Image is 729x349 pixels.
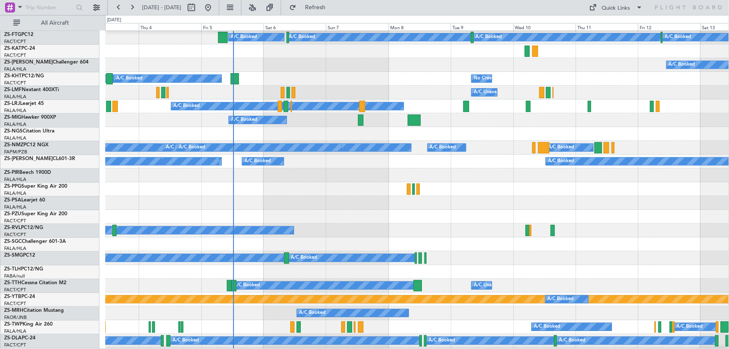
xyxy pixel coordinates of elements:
[9,16,91,30] button: All Aircraft
[4,294,21,299] span: ZS-YTB
[4,129,23,134] span: ZS-NGS
[107,17,121,24] div: [DATE]
[4,74,44,79] a: ZS-KHTPC12/NG
[389,23,451,31] div: Mon 8
[25,1,74,14] input: Trip Number
[669,59,695,71] div: A/C Booked
[4,314,27,321] a: FAOR/JNB
[4,336,36,341] a: ZS-DLAPC-24
[4,232,26,238] a: FACT/CPT
[4,156,53,161] span: ZS-[PERSON_NAME]
[4,38,26,45] a: FACT/CPT
[548,141,574,154] div: A/C Booked
[4,60,89,65] a: ZS-[PERSON_NAME]Challenger 604
[559,334,585,347] div: A/C Booked
[289,31,315,43] div: A/C Booked
[173,334,199,347] div: A/C Booked
[4,129,54,134] a: ZS-NGSCitation Ultra
[291,252,317,264] div: A/C Booked
[430,141,456,154] div: A/C Booked
[476,31,502,43] div: A/C Booked
[429,334,455,347] div: A/C Booked
[231,114,257,126] div: A/C Booked
[474,279,508,292] div: A/C Unavailable
[4,225,21,230] span: ZS-RVL
[22,20,88,26] span: All Aircraft
[474,86,508,99] div: A/C Unavailable
[4,322,53,327] a: ZS-TWPKing Air 260
[4,190,26,196] a: FALA/HLA
[4,267,43,272] a: ZS-TLHPC12/NG
[4,52,26,59] a: FACT/CPT
[4,143,48,148] a: ZS-NMZPC12 NGX
[4,66,26,72] a: FALA/HLA
[4,80,26,86] a: FACT/CPT
[4,135,26,141] a: FALA/HLA
[4,170,19,175] span: ZS-PIR
[4,336,22,341] span: ZS-DLA
[201,23,264,31] div: Fri 5
[4,170,51,175] a: ZS-PIRBeech 1900D
[4,245,26,252] a: FALA/HLA
[298,5,333,10] span: Refresh
[4,280,66,285] a: ZS-TTHCessna Citation M2
[299,307,325,319] div: A/C Booked
[76,23,139,31] div: Wed 3
[4,32,21,37] span: ZS-FTG
[4,32,33,37] a: ZS-FTGPC12
[285,1,335,14] button: Refresh
[474,72,493,85] div: No Crew
[166,141,193,154] div: A/C Booked
[677,321,703,333] div: A/C Booked
[4,101,44,106] a: ZS-LRJLearjet 45
[173,100,200,112] div: A/C Booked
[4,87,22,92] span: ZS-LMF
[4,253,35,258] a: ZS-SMGPC12
[4,121,26,127] a: FALA/HLA
[4,115,21,120] span: ZS-MIG
[451,23,513,31] div: Tue 9
[4,198,21,203] span: ZS-PSA
[548,155,574,168] div: A/C Booked
[4,225,43,230] a: ZS-RVLPC12/NG
[4,115,56,120] a: ZS-MIGHawker 900XP
[4,328,26,334] a: FALA/HLA
[4,204,26,210] a: FALA/HLA
[4,211,21,217] span: ZS-PZU
[4,218,26,224] a: FACT/CPT
[4,176,26,183] a: FALA/HLA
[4,74,22,79] span: ZS-KHT
[4,143,23,148] span: ZS-NMZ
[576,23,638,31] div: Thu 11
[4,294,35,299] a: ZS-YTBPC-24
[4,211,67,217] a: ZS-PZUSuper King Air 200
[665,31,691,43] div: A/C Booked
[4,308,23,313] span: ZS-MRH
[139,23,201,31] div: Thu 4
[4,87,59,92] a: ZS-LMFNextant 400XTi
[326,23,388,31] div: Sun 7
[4,149,27,155] a: FAPM/PZB
[234,279,260,292] div: A/C Booked
[4,280,21,285] span: ZS-TTH
[264,23,326,31] div: Sat 6
[638,23,700,31] div: Fri 12
[548,293,574,306] div: A/C Booked
[585,1,647,14] button: Quick Links
[513,23,576,31] div: Wed 10
[179,141,205,154] div: A/C Booked
[4,267,21,272] span: ZS-TLH
[4,101,20,106] span: ZS-LRJ
[4,239,22,244] span: ZS-SGC
[231,31,257,43] div: A/C Booked
[4,184,67,189] a: ZS-PPGSuper King Air 200
[4,308,64,313] a: ZS-MRHCitation Mustang
[4,94,26,100] a: FALA/HLA
[4,60,53,65] span: ZS-[PERSON_NAME]
[4,46,35,51] a: ZS-KATPC-24
[142,4,181,11] span: [DATE] - [DATE]
[4,239,66,244] a: ZS-SGCChallenger 601-3A
[4,107,26,114] a: FALA/HLA
[244,155,271,168] div: A/C Booked
[4,156,75,161] a: ZS-[PERSON_NAME]CL601-3R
